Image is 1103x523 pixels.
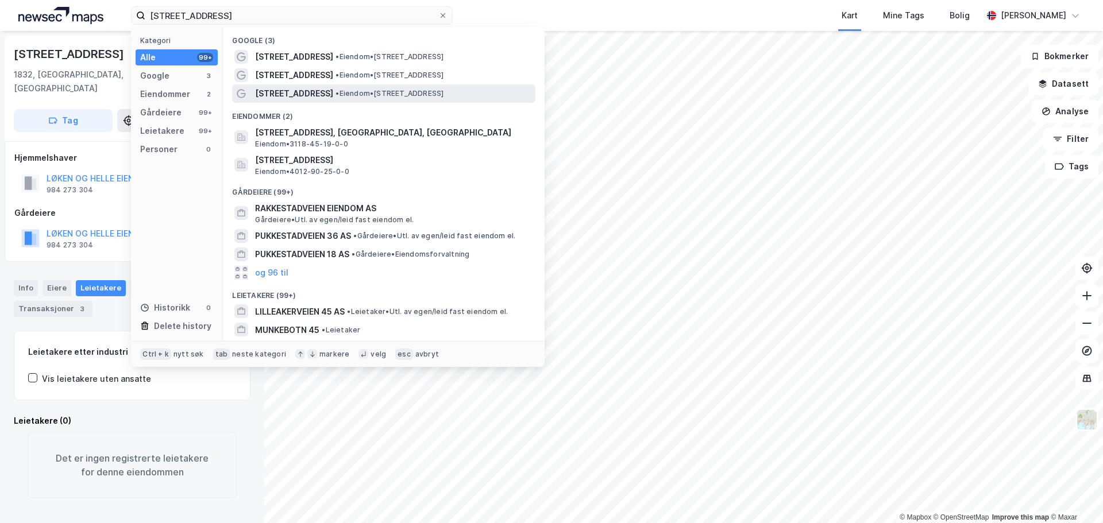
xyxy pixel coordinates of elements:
[1032,100,1098,123] button: Analyse
[197,53,213,62] div: 99+
[140,106,182,119] div: Gårdeiere
[1045,155,1098,178] button: Tags
[255,167,349,176] span: Eiendom • 4012-90-25-0-0
[140,87,190,101] div: Eiendommer
[1021,45,1098,68] button: Bokmerker
[950,9,970,22] div: Bolig
[14,206,250,220] div: Gårdeiere
[204,90,213,99] div: 2
[140,348,171,360] div: Ctrl + k
[1028,72,1098,95] button: Datasett
[223,103,545,123] div: Eiendommer (2)
[76,303,88,315] div: 3
[255,126,531,140] span: [STREET_ADDRESS], [GEOGRAPHIC_DATA], [GEOGRAPHIC_DATA]
[14,280,38,296] div: Info
[173,350,204,359] div: nytt søk
[255,323,319,337] span: MUNKEBOTN 45
[1046,468,1103,523] iframe: Chat Widget
[255,50,333,64] span: [STREET_ADDRESS]
[335,52,443,61] span: Eiendom • [STREET_ADDRESS]
[130,280,173,296] div: Datasett
[140,36,218,45] div: Kategori
[255,68,333,82] span: [STREET_ADDRESS]
[335,71,443,80] span: Eiendom • [STREET_ADDRESS]
[232,350,286,359] div: neste kategori
[42,372,151,386] div: Vis leietakere uten ansatte
[223,282,545,303] div: Leietakere (99+)
[18,7,103,24] img: logo.a4113a55bc3d86da70a041830d287a7e.svg
[204,71,213,80] div: 3
[14,109,113,132] button: Tag
[883,9,924,22] div: Mine Tags
[900,513,931,521] a: Mapbox
[223,27,545,48] div: Google (3)
[255,229,351,243] span: PUKKESTADVEIEN 36 AS
[76,280,126,296] div: Leietakere
[352,250,469,259] span: Gårdeiere • Eiendomsforvaltning
[255,153,531,167] span: [STREET_ADDRESS]
[415,350,439,359] div: avbryt
[154,319,211,333] div: Delete history
[1001,9,1066,22] div: [PERSON_NAME]
[43,280,71,296] div: Eiere
[28,345,236,359] div: Leietakere etter industri
[255,247,349,261] span: PUKKESTADVEIEN 18 AS
[352,250,355,258] span: •
[319,350,349,359] div: markere
[934,513,989,521] a: OpenStreetMap
[992,513,1049,521] a: Improve this map
[14,45,126,63] div: [STREET_ADDRESS]
[140,51,156,64] div: Alle
[204,145,213,154] div: 0
[1043,127,1098,150] button: Filter
[14,301,92,317] div: Transaksjoner
[335,89,339,98] span: •
[213,348,230,360] div: tab
[14,68,180,95] div: 1832, [GEOGRAPHIC_DATA], [GEOGRAPHIC_DATA]
[353,231,357,240] span: •
[140,124,184,138] div: Leietakere
[322,326,325,334] span: •
[1076,409,1098,431] img: Z
[322,326,360,335] span: Leietaker
[255,215,414,224] span: Gårdeiere • Utl. av egen/leid fast eiendom el.
[255,305,345,319] span: LILLEAKERVEIEN 45 AS
[255,266,288,280] button: og 96 til
[335,71,339,79] span: •
[347,307,350,316] span: •
[371,350,386,359] div: velg
[255,140,348,149] span: Eiendom • 3118-45-19-0-0
[140,301,190,315] div: Historikk
[395,348,413,360] div: esc
[47,185,93,195] div: 984 273 304
[335,52,339,61] span: •
[197,108,213,117] div: 99+
[353,231,515,241] span: Gårdeiere • Utl. av egen/leid fast eiendom el.
[140,69,169,83] div: Google
[842,9,858,22] div: Kart
[47,241,93,250] div: 984 273 304
[255,202,531,215] span: RAKKESTADVEIEN EIENDOM AS
[197,126,213,135] div: 99+
[145,7,438,24] input: Søk på adresse, matrikkel, gårdeiere, leietakere eller personer
[347,307,508,316] span: Leietaker • Utl. av egen/leid fast eiendom el.
[14,151,250,165] div: Hjemmelshaver
[223,179,545,199] div: Gårdeiere (99+)
[14,414,250,428] div: Leietakere (0)
[204,303,213,312] div: 0
[335,89,443,98] span: Eiendom • [STREET_ADDRESS]
[28,432,237,498] div: Det er ingen registrerte leietakere for denne eiendommen
[255,87,333,100] span: [STREET_ADDRESS]
[140,142,178,156] div: Personer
